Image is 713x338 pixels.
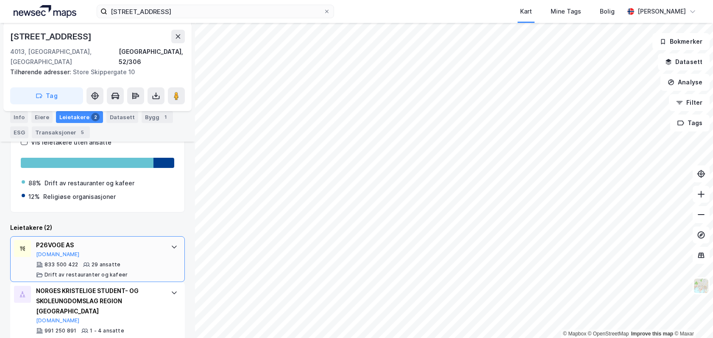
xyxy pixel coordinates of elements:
button: [DOMAIN_NAME] [36,251,80,258]
div: Drift av restauranter og kafeer [45,271,128,278]
div: Transaksjoner [32,126,90,138]
div: 4013, [GEOGRAPHIC_DATA], [GEOGRAPHIC_DATA] [10,47,119,67]
div: [STREET_ADDRESS] [10,30,93,43]
div: Datasett [106,111,138,123]
div: 1 - 4 ansatte [90,327,124,334]
div: [PERSON_NAME] [638,6,686,17]
div: 833 500 422 [45,261,78,268]
div: Leietakere [56,111,103,123]
input: Søk på adresse, matrikkel, gårdeiere, leietakere eller personer [107,5,323,18]
div: Store Skippergate 10 [10,67,178,77]
div: P26VOGE AS [36,240,162,250]
button: Filter [669,94,710,111]
div: ESG [10,126,28,138]
div: 5 [78,128,86,137]
iframe: Chat Widget [671,297,713,338]
div: NORGES KRISTELIGE STUDENT- OG SKOLEUNGDOMSLAG REGION [GEOGRAPHIC_DATA] [36,286,162,316]
div: 991 250 891 [45,327,76,334]
button: [DOMAIN_NAME] [36,317,80,324]
a: Mapbox [563,331,586,337]
div: 2 [91,113,100,121]
img: Z [693,278,709,294]
button: Bokmerker [652,33,710,50]
div: Info [10,111,28,123]
div: Eiere [31,111,53,123]
button: Datasett [658,53,710,70]
div: [GEOGRAPHIC_DATA], 52/306 [119,47,185,67]
img: logo.a4113a55bc3d86da70a041830d287a7e.svg [14,5,76,18]
div: Kart [520,6,532,17]
div: Bolig [600,6,615,17]
a: Improve this map [631,331,673,337]
div: Bygg [142,111,173,123]
div: Drift av restauranter og kafeer [45,178,134,188]
span: Tilhørende adresser: [10,68,73,75]
div: Religiøse organisasjoner [43,192,116,202]
a: OpenStreetMap [588,331,629,337]
button: Tag [10,87,83,104]
div: Leietakere (2) [10,223,185,233]
div: 29 ansatte [92,261,120,268]
div: 88% [28,178,41,188]
div: Vis leietakere uten ansatte [31,137,111,148]
button: Analyse [660,74,710,91]
button: Tags [670,115,710,131]
div: 12% [28,192,40,202]
div: Mine Tags [551,6,581,17]
div: 1 [161,113,170,121]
